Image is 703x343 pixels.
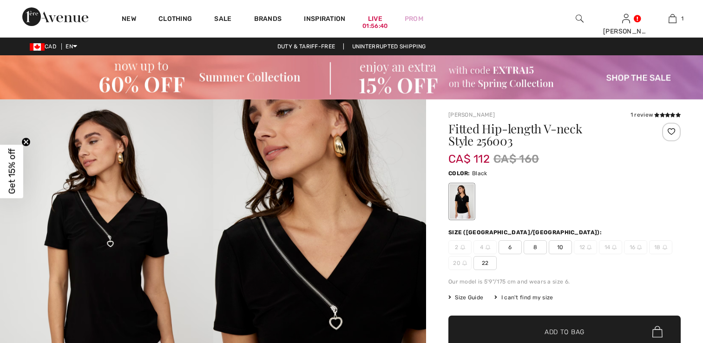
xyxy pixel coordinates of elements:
img: ring-m.svg [587,245,591,250]
img: ring-m.svg [663,245,667,250]
img: 1ère Avenue [22,7,88,26]
span: Color: [448,170,470,177]
span: Get 15% off [7,149,17,194]
div: I can't find my size [494,293,553,302]
span: CA$ 112 [448,143,490,165]
button: Close teaser [21,138,31,147]
span: 20 [448,256,472,270]
a: 1 [650,13,695,24]
span: EN [66,43,77,50]
img: Bag.svg [652,326,663,338]
a: Live01:56:40 [368,14,382,24]
span: Black [472,170,487,177]
img: ring-m.svg [637,245,642,250]
span: 4 [473,240,497,254]
iframe: Opens a widget where you can chat to one of our agents [644,273,694,297]
span: 22 [473,256,497,270]
span: 12 [574,240,597,254]
img: ring-m.svg [486,245,490,250]
img: Canadian Dollar [30,43,45,51]
span: Inspiration [304,15,345,25]
span: 8 [524,240,547,254]
div: 1 review [631,111,681,119]
span: 1 [681,14,683,23]
img: ring-m.svg [462,261,467,265]
img: ring-m.svg [460,245,465,250]
img: My Bag [669,13,677,24]
span: CAD [30,43,60,50]
span: 10 [549,240,572,254]
a: [PERSON_NAME] [448,112,495,118]
span: 16 [624,240,647,254]
span: 14 [599,240,622,254]
img: search the website [576,13,584,24]
img: My Info [622,13,630,24]
span: Size Guide [448,293,483,302]
a: Sale [214,15,231,25]
div: [PERSON_NAME] [603,26,649,36]
h1: Fitted Hip-length V-neck Style 256003 [448,123,642,147]
span: 2 [448,240,472,254]
span: 18 [649,240,672,254]
span: 6 [499,240,522,254]
span: CA$ 160 [493,151,539,167]
a: New [122,15,136,25]
a: Sign In [622,14,630,23]
a: Clothing [158,15,192,25]
div: Size ([GEOGRAPHIC_DATA]/[GEOGRAPHIC_DATA]): [448,228,604,237]
img: ring-m.svg [612,245,617,250]
span: Add to Bag [545,327,585,336]
div: Black [450,184,474,219]
a: Brands [254,15,282,25]
div: 01:56:40 [362,22,388,31]
div: Our model is 5'9"/175 cm and wears a size 6. [448,277,681,286]
a: Prom [405,14,423,24]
